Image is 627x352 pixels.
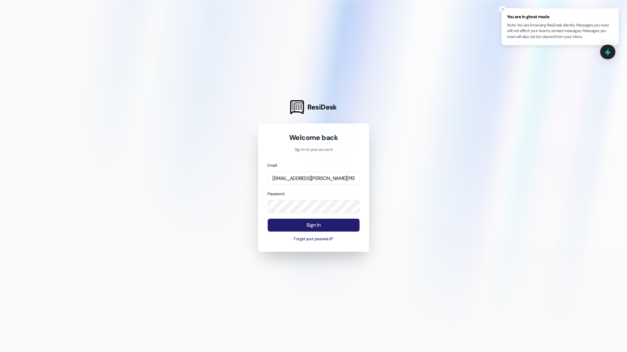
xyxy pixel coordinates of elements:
label: Password [268,191,285,197]
button: Close toast [499,6,506,13]
img: ResiDesk Logo [290,100,304,114]
span: You are in ghost mode [507,14,613,20]
h1: Welcome back [268,133,360,142]
span: ResiDesk [307,103,337,112]
button: Forgot your password? [268,236,360,242]
p: Note: You are browsing ResiDesk silently. Messages you read will not affect your team's unread me... [507,22,613,40]
input: name@example.com [268,172,360,185]
label: Email [268,163,277,168]
button: Sign In [268,219,360,232]
p: Sign in to your account [268,147,360,153]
